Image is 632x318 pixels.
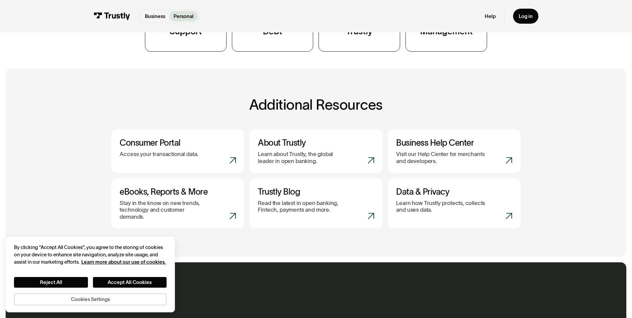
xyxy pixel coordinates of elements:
[6,237,175,312] div: Cookie banner
[396,151,486,164] p: Visit our Help Center for merchants and developers.
[145,13,165,20] p: Business
[14,293,167,305] button: Cookies Settings
[111,97,521,113] h2: Additional Resources
[14,244,167,266] div: By clicking “Accept All Cookies”, you agree to the storing of cookies on your device to enhance s...
[388,129,521,173] a: Business Help CenterVisit our Help Center for merchants and developers.
[258,187,374,197] h3: Trustly Blog
[485,13,496,19] a: Help
[250,129,382,173] a: About TrustlyLearn about Trustly, the global leader in open banking.
[396,138,512,148] h3: Business Help Center
[513,9,538,24] a: Log in
[396,187,512,197] h3: Data & Privacy
[120,138,236,148] h3: Consumer Portal
[111,129,244,173] a: Consumer PortalAccess your transactional data.
[94,12,130,20] img: Trustly Logo
[81,259,166,265] a: More information about your privacy, opens in a new tab
[388,178,521,229] a: Data & PrivacyLearn how Trustly protects, collects and uses data.
[258,200,348,213] p: Read the latest in open banking, Fintech, payments and more.
[396,200,486,213] p: Learn how Trustly protects, collects and uses data.
[14,277,88,288] button: Reject All
[250,178,382,229] a: Trustly BlogRead the latest in open banking, Fintech, payments and more.
[120,200,210,220] p: Stay in the know on new trends, technology and customer demands.
[120,151,198,157] p: Access your transactional data.
[14,244,167,305] div: Privacy
[93,277,167,288] button: Accept All Cookies
[141,11,169,21] a: Business
[169,11,198,21] a: Personal
[258,151,348,164] p: Learn about Trustly, the global leader in open banking.
[519,13,533,19] div: Log in
[111,178,244,229] a: eBooks, Reports & MoreStay in the know on new trends, technology and customer demands.
[258,138,374,148] h3: About Trustly
[174,13,194,20] p: Personal
[120,187,236,197] h3: eBooks, Reports & More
